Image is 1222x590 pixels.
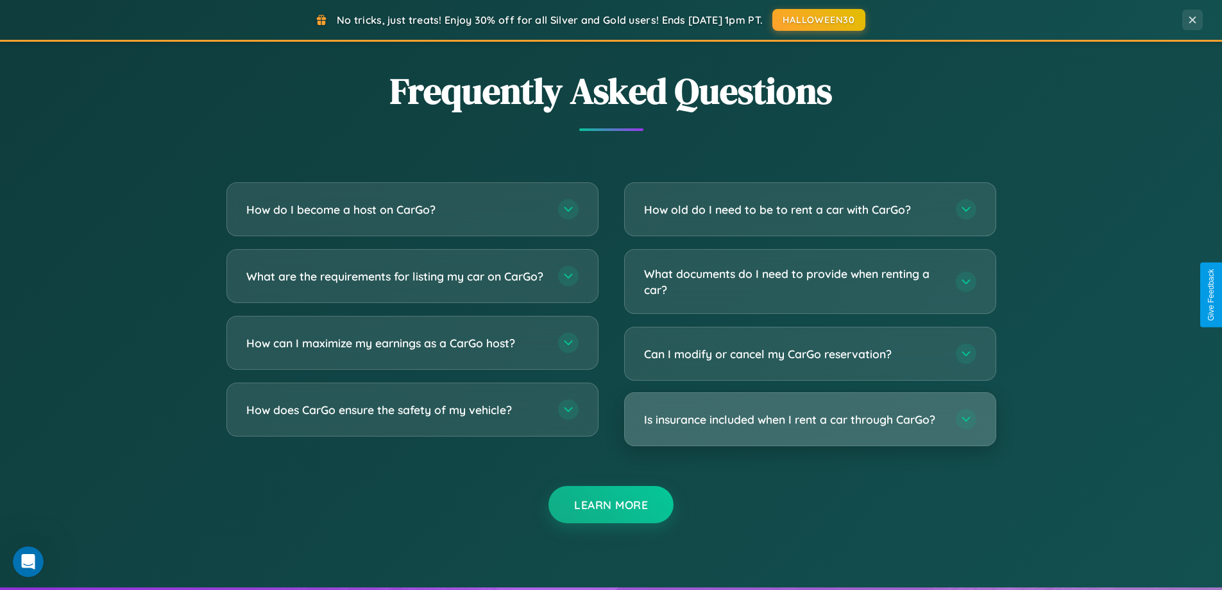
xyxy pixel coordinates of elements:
[548,486,674,523] button: Learn More
[1207,269,1216,321] div: Give Feedback
[246,335,545,351] h3: How can I maximize my earnings as a CarGo host?
[644,346,943,362] h3: Can I modify or cancel my CarGo reservation?
[246,268,545,284] h3: What are the requirements for listing my car on CarGo?
[772,9,865,31] button: HALLOWEEN30
[644,266,943,297] h3: What documents do I need to provide when renting a car?
[13,546,44,577] iframe: Intercom live chat
[246,202,545,218] h3: How do I become a host on CarGo?
[226,66,996,116] h2: Frequently Asked Questions
[246,402,545,418] h3: How does CarGo ensure the safety of my vehicle?
[644,412,943,428] h3: Is insurance included when I rent a car through CarGo?
[337,13,763,26] span: No tricks, just treats! Enjoy 30% off for all Silver and Gold users! Ends [DATE] 1pm PT.
[644,202,943,218] h3: How old do I need to be to rent a car with CarGo?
